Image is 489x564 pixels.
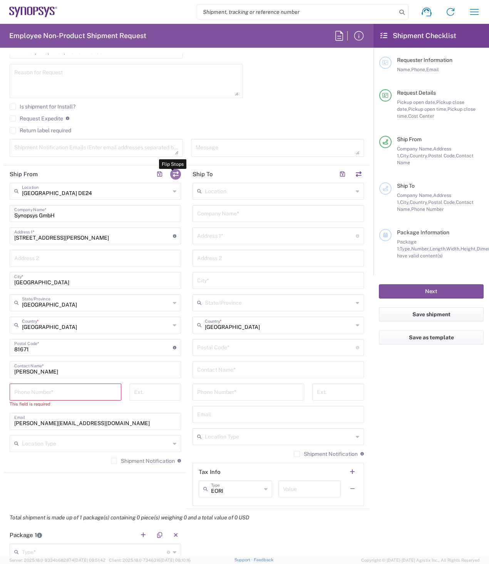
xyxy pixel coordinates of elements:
[193,170,213,178] h2: Ship To
[109,558,191,562] span: Client: 2025.18.0-7346316
[397,146,433,152] span: Company Name,
[397,229,449,235] span: Package Information
[408,106,447,112] span: Pickup open time,
[410,199,428,205] span: Country,
[400,153,410,159] span: City,
[111,458,175,464] label: Shipment Notification
[197,5,397,19] input: Shipment, tracking or reference number
[361,557,480,564] span: Copyright © [DATE]-[DATE] Agistix Inc., All Rights Reserved
[397,192,433,198] span: Company Name,
[380,31,456,40] h2: Shipment Checklist
[9,558,106,562] span: Server: 2025.18.0-9334b682874
[379,284,484,299] button: Next
[234,557,254,562] a: Support
[400,199,410,205] span: City,
[74,558,106,562] span: [DATE] 09:51:42
[9,31,146,40] h2: Employee Non-Product Shipment Request
[430,246,446,252] span: Length,
[411,67,426,72] span: Phone,
[379,330,484,345] button: Save as template
[10,531,42,539] h2: Package 1
[10,400,121,407] div: This field is required
[428,199,456,205] span: Postal Code,
[397,99,436,105] span: Pickup open date,
[397,90,436,96] span: Request Details
[410,153,428,159] span: Country,
[397,57,452,63] span: Requester Information
[294,451,358,457] label: Shipment Notification
[400,246,411,252] span: Type,
[446,246,461,252] span: Width,
[397,239,417,252] span: Package 1:
[411,246,430,252] span: Number,
[161,558,191,562] span: [DATE] 08:10:16
[199,468,221,476] h2: Tax Info
[397,67,411,72] span: Name,
[397,136,422,142] span: Ship From
[397,183,415,189] span: Ship To
[426,67,439,72] span: Email
[379,307,484,322] button: Save shipment
[254,557,273,562] a: Feedback
[411,206,444,212] span: Phone Number
[10,115,63,122] label: Request Expedite
[10,170,38,178] h2: Ship From
[10,103,75,110] label: Is shipment for Install?
[428,153,456,159] span: Postal Code,
[4,514,255,521] em: Total shipment is made up of 1 package(s) containing 0 piece(s) weighing 0 and a total value of 0...
[408,113,434,119] span: Cost Center
[10,127,71,133] label: Return label required
[461,246,477,252] span: Height,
